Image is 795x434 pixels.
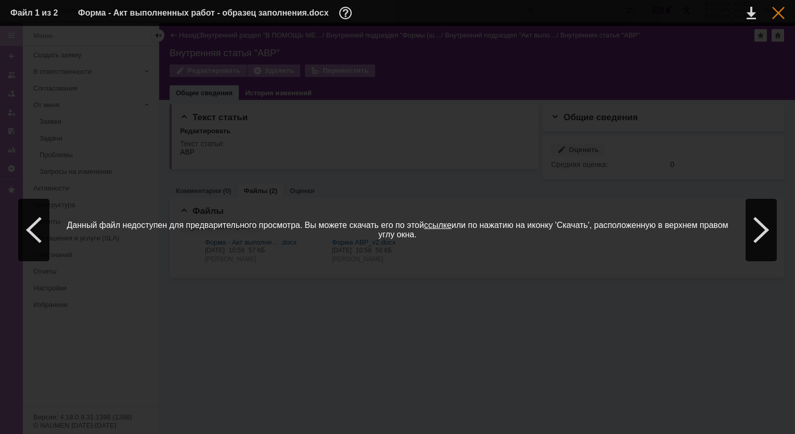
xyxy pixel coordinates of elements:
[747,7,756,19] div: Скачать файл
[10,36,785,424] span: Данный файл недоступен для предварительного просмотра. Вы можете скачать его по этой или по нажат...
[424,221,452,229] a: ссылке
[746,199,777,261] div: Следующий файл
[339,7,355,19] div: Дополнительная информация о файле (F11)
[78,7,355,19] div: Форма - Акт выполненных работ - образец заполнения.docx
[10,9,62,17] div: Файл 1 из 2
[772,7,785,19] div: Закрыть окно (Esc)
[18,199,49,261] div: Предыдущий файл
